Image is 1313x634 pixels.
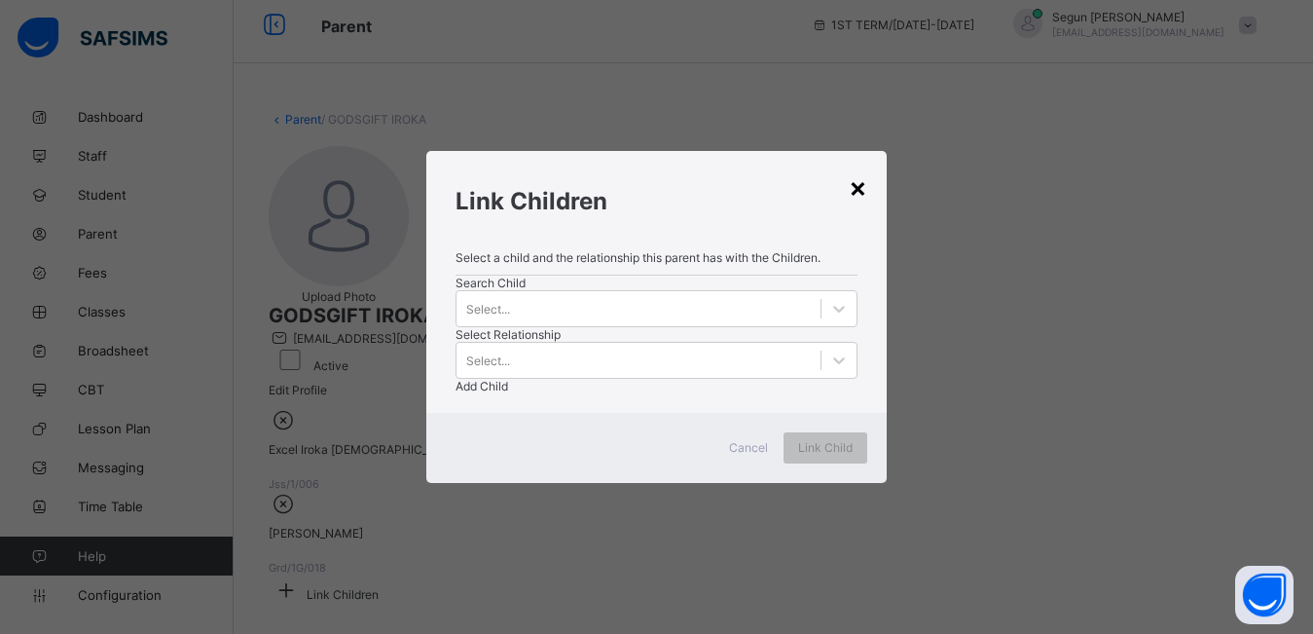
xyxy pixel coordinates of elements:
span: Add Child [456,379,508,393]
div: Select... [466,301,510,316]
button: Open asap [1235,566,1294,624]
span: Select a child and the relationship this parent has with the Children. [456,250,821,265]
span: Search Child [456,276,526,290]
h1: Link Children [456,187,857,215]
span: Link Child [798,440,853,455]
div: Select... [466,353,510,367]
span: Select Relationship [456,327,561,342]
div: × [849,170,867,204]
span: Cancel [729,440,768,455]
